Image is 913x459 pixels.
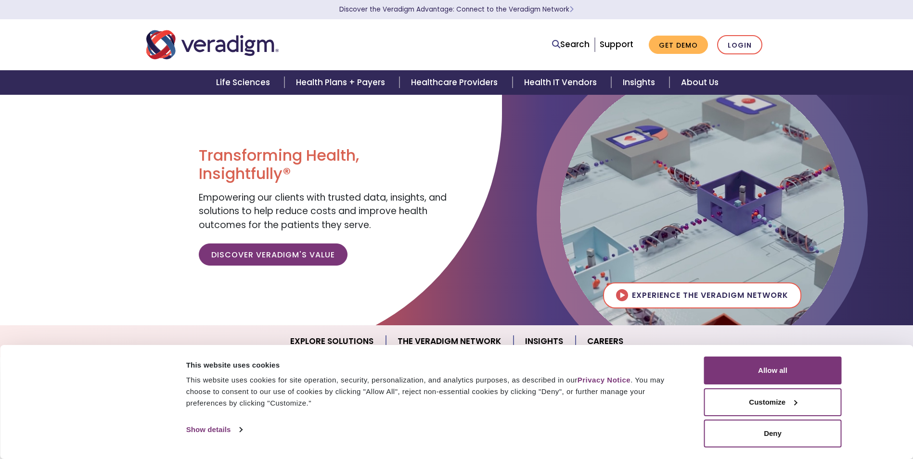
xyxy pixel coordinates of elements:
a: Careers [576,329,635,354]
a: Explore Solutions [279,329,386,354]
span: Empowering our clients with trusted data, insights, and solutions to help reduce costs and improv... [199,191,447,231]
a: Search [552,38,590,51]
a: Insights [514,329,576,354]
a: Login [717,35,762,55]
a: Privacy Notice [578,376,630,384]
a: Healthcare Providers [399,70,512,95]
a: The Veradigm Network [386,329,514,354]
a: About Us [669,70,730,95]
a: Support [600,38,633,50]
a: Insights [611,70,669,95]
div: This website uses cookies for site operation, security, personalization, and analytics purposes, ... [186,374,682,409]
button: Customize [704,388,842,416]
a: Show details [186,422,242,437]
a: Discover the Veradigm Advantage: Connect to the Veradigm NetworkLearn More [339,5,574,14]
a: Get Demo [649,36,708,54]
h1: Transforming Health, Insightfully® [199,146,449,183]
div: This website uses cookies [186,359,682,371]
a: Life Sciences [205,70,284,95]
button: Deny [704,420,842,447]
a: Discover Veradigm's Value [199,243,347,266]
a: Health Plans + Payers [284,70,399,95]
button: Allow all [704,357,842,384]
span: Learn More [569,5,574,14]
img: Veradigm logo [146,29,279,61]
a: Health IT Vendors [513,70,611,95]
